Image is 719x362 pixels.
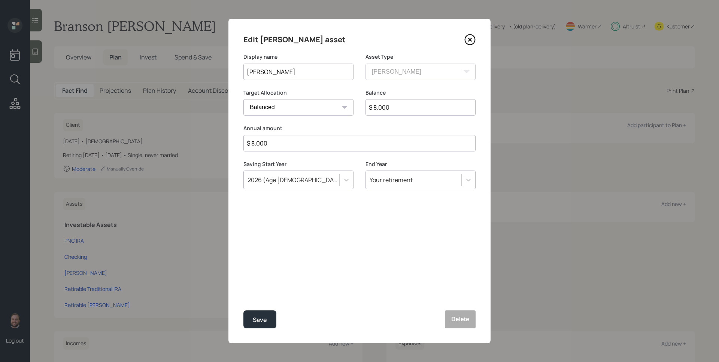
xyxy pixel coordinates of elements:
[445,310,476,328] button: Delete
[243,310,276,328] button: Save
[248,176,340,184] div: 2026 (Age [DEMOGRAPHIC_DATA])
[243,34,346,46] h4: Edit [PERSON_NAME] asset
[243,125,476,132] label: Annual amount
[365,53,476,61] label: Asset Type
[365,160,476,168] label: End Year
[365,89,476,96] label: Balance
[243,53,354,61] label: Display name
[243,160,354,168] label: Saving Start Year
[253,315,267,325] div: Save
[370,176,413,184] div: Your retirement
[243,89,354,96] label: Target Allocation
